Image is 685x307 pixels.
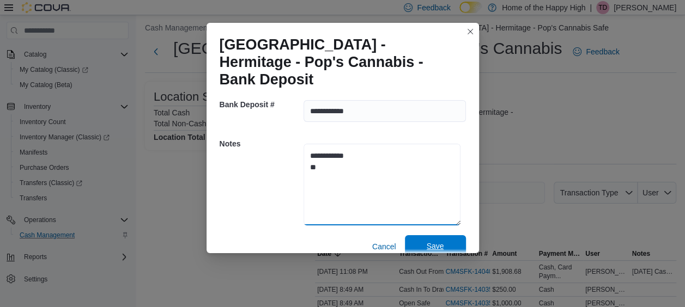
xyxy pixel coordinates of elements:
[220,36,457,88] h1: [GEOGRAPHIC_DATA] - Hermitage - Pop's Cannabis - Bank Deposit
[464,25,477,38] button: Closes this modal window
[368,236,401,257] button: Cancel
[220,133,301,155] h5: Notes
[372,241,396,252] span: Cancel
[220,94,301,115] h5: Bank Deposit #
[427,241,444,251] span: Save
[405,235,466,257] button: Save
